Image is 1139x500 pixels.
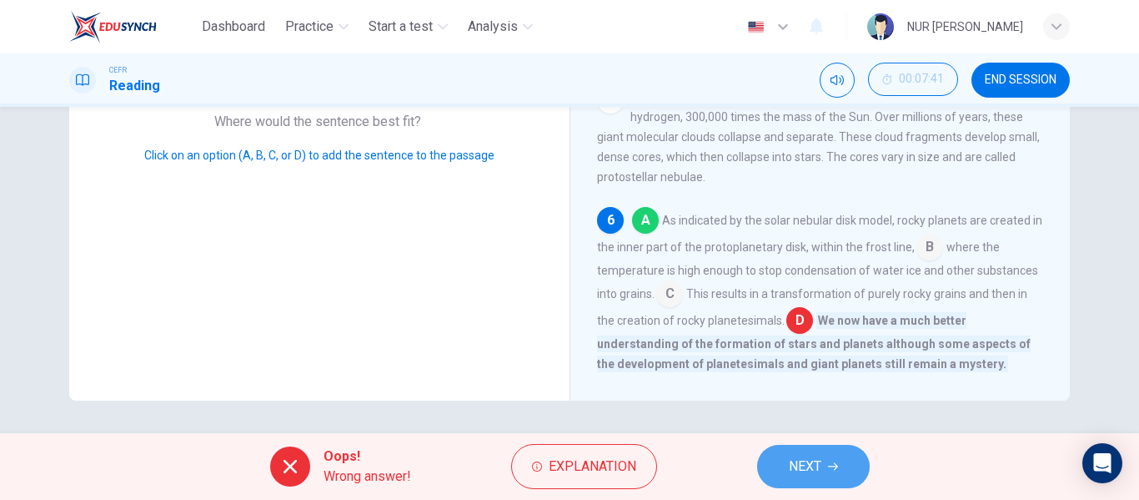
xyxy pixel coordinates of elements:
[549,455,636,478] span: Explanation
[461,12,539,42] button: Analysis
[214,114,424,129] span: Where would the sentence best fit?
[144,149,494,162] span: Click on an option (A, B, C, or D) to add the sentence to the passage
[656,280,683,307] span: C
[632,207,659,234] span: A
[109,76,160,96] h1: Reading
[868,63,958,96] button: 00:07:41
[757,445,870,488] button: NEXT
[285,17,334,37] span: Practice
[369,17,433,37] span: Start a test
[597,207,624,234] div: 6
[511,444,657,489] button: Explanation
[468,17,518,37] span: Analysis
[597,240,1038,301] span: where the temperature is high enough to stop condensation of water ice and other substances into ...
[867,13,894,40] img: Profile picture
[789,455,821,478] span: NEXT
[907,17,1023,37] div: NUR [PERSON_NAME]
[278,12,355,42] button: Practice
[69,10,157,43] img: EduSynch logo
[1082,443,1122,483] div: Open Intercom Messenger
[69,10,195,43] a: EduSynch logo
[597,312,1031,372] span: We now have a much better understanding of the formation of stars and planets although some aspec...
[985,73,1056,87] span: END SESSION
[324,447,411,467] span: Oops!
[899,73,944,86] span: 00:07:41
[597,214,1042,254] span: As indicated by the solar nebular disk model, rocky planets are created in the inner part of the ...
[868,63,958,98] div: Hide
[362,12,454,42] button: Start a test
[745,21,766,33] img: en
[109,64,127,76] span: CEFR
[820,63,855,98] div: Mute
[916,234,943,260] span: B
[597,90,1040,184] span: Stars are believed to be formed inside giant clouds of cold molecular hydrogen, 300,000 times the...
[597,287,1027,327] span: This results in a transformation of purely rocky grains and then in the creation of rocky planete...
[324,467,411,487] span: Wrong answer!
[786,307,813,334] span: D
[202,17,265,37] span: Dashboard
[195,12,272,42] button: Dashboard
[971,63,1070,98] button: END SESSION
